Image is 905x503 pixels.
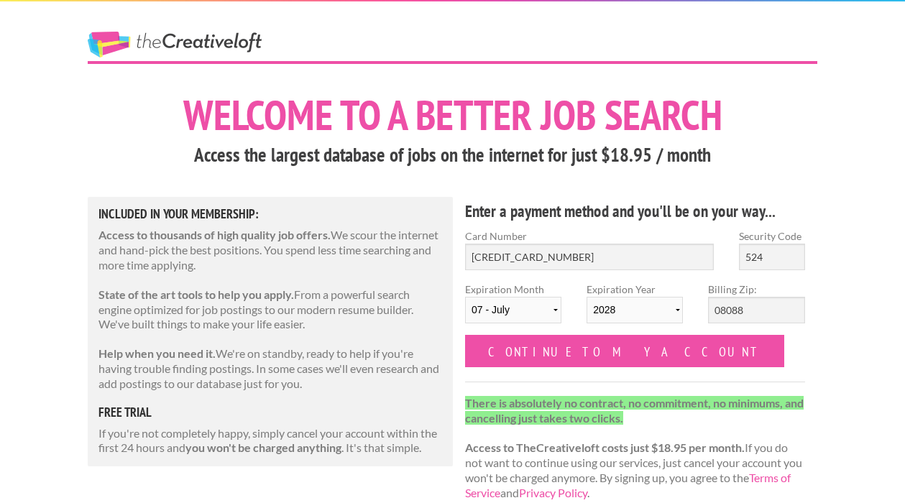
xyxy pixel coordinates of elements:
h5: Included in Your Membership: [98,208,442,221]
a: Privacy Policy [519,486,587,499]
h5: free trial [98,406,442,419]
a: Terms of Service [465,471,791,499]
label: Expiration Year [587,282,683,335]
h4: Enter a payment method and you'll be on your way... [465,200,805,223]
label: Expiration Month [465,282,561,335]
strong: Access to TheCreativeloft costs just $18.95 per month. [465,440,745,454]
label: Security Code [739,229,805,244]
a: The Creative Loft [88,32,262,57]
strong: Access to thousands of high quality job offers. [98,228,331,241]
strong: Help when you need it. [98,346,216,360]
strong: State of the art tools to help you apply. [98,287,294,301]
p: From a powerful search engine optimized for job postings to our modern resume builder. We've buil... [98,287,442,332]
strong: There is absolutely no contract, no commitment, no minimums, and cancelling just takes two clicks. [465,396,804,425]
p: We're on standby, ready to help if you're having trouble finding postings. In some cases we'll ev... [98,346,442,391]
p: If you're not completely happy, simply cancel your account within the first 24 hours and . It's t... [98,426,442,456]
p: If you do not want to continue using our services, just cancel your account you won't be charged ... [465,396,805,501]
h1: Welcome to a better job search [88,94,817,136]
p: We scour the internet and hand-pick the best positions. You spend less time searching and more ti... [98,228,442,272]
h3: Access the largest database of jobs on the internet for just $18.95 / month [88,142,817,169]
select: Expiration Month [465,297,561,323]
input: Continue to my account [465,335,784,367]
label: Card Number [465,229,714,244]
strong: you won't be charged anything [185,440,341,454]
label: Billing Zip: [708,282,804,297]
select: Expiration Year [587,297,683,323]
